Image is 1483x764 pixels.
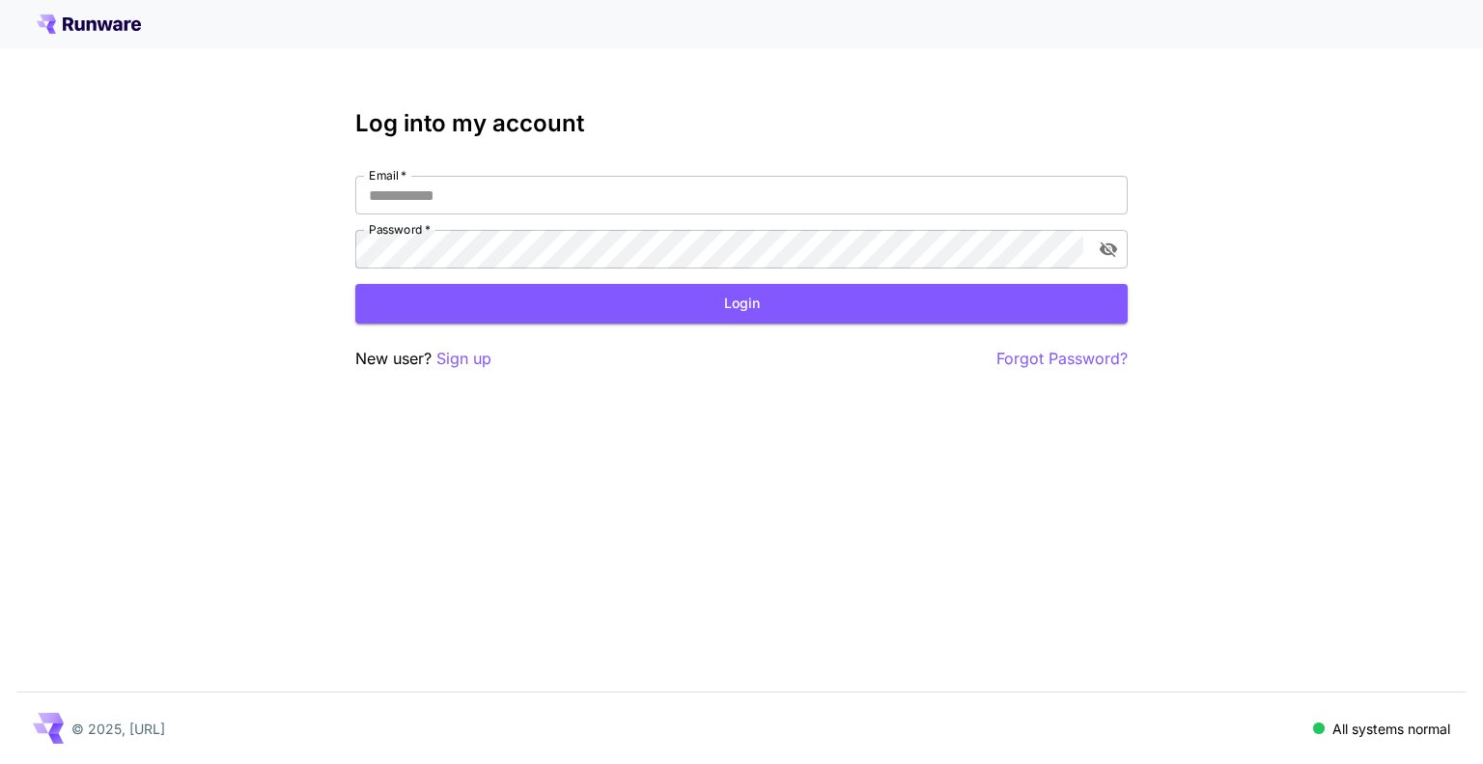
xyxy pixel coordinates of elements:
[369,221,431,238] label: Password
[71,719,165,739] p: © 2025, [URL]
[355,284,1128,324] button: Login
[1091,232,1126,267] button: toggle password visibility
[369,167,406,184] label: Email
[1332,719,1450,739] p: All systems normal
[355,347,491,371] p: New user?
[996,347,1128,371] button: Forgot Password?
[355,110,1128,137] h3: Log into my account
[436,347,491,371] button: Sign up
